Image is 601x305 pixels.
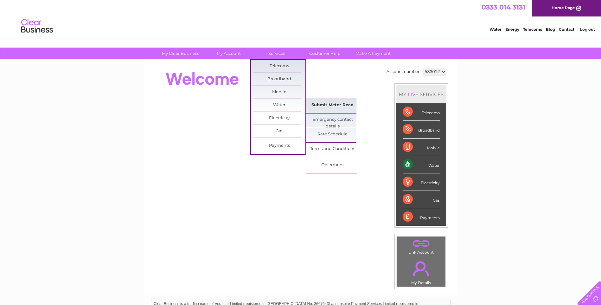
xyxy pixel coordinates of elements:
[154,48,207,59] a: My Clear Business
[306,159,359,172] a: Deferment
[403,103,440,121] div: Telecoms
[251,48,303,59] a: Services
[399,238,444,249] a: .
[253,125,305,138] a: Gas
[403,173,440,191] div: Electricity
[397,256,446,287] td: My Details
[397,236,446,256] td: Link Account
[299,48,351,59] a: Customer Help
[306,114,359,126] a: Emergency contact details
[253,73,305,86] a: Broadband
[559,27,574,32] a: Contact
[253,112,305,125] a: Electricity
[546,27,555,32] a: Blog
[523,27,542,32] a: Telecoms
[489,27,502,32] a: Water
[403,208,440,225] div: Payments
[406,91,420,97] div: LIVE
[253,99,305,112] a: Water
[306,99,359,112] a: Submit Meter Read
[403,121,440,138] div: Broadband
[253,140,305,152] a: Payments
[202,48,255,59] a: My Account
[580,27,595,32] a: Log out
[482,3,525,11] a: 0333 014 3131
[385,66,421,77] td: Account number
[396,85,446,103] div: MY SERVICES
[253,86,305,99] a: Mobile
[21,16,53,36] img: logo.png
[306,143,359,155] a: Terms and Conditions
[399,257,444,280] a: .
[403,191,440,208] div: Gas
[505,27,519,32] a: Energy
[403,156,440,173] div: Water
[306,128,359,141] a: Rate Schedule
[403,139,440,156] div: Mobile
[253,60,305,73] a: Telecoms
[151,3,451,31] div: Clear Business is a trading name of Verastar Limited (registered in [GEOGRAPHIC_DATA] No. 3667643...
[347,48,399,59] a: Make A Payment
